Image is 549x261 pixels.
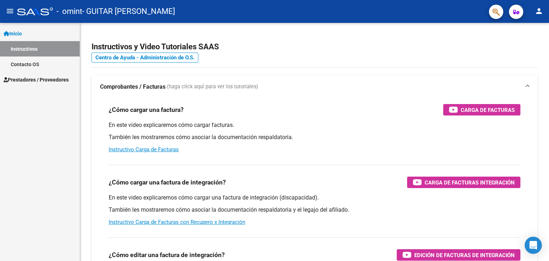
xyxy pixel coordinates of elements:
[109,133,520,141] p: También les mostraremos cómo asociar la documentación respaldatoria.
[167,83,258,91] span: (haga click aquí para ver los tutoriales)
[407,177,520,188] button: Carga de Facturas Integración
[6,7,14,15] mat-icon: menu
[443,104,520,115] button: Carga de Facturas
[4,30,22,38] span: Inicio
[56,4,82,19] span: - omint
[414,251,515,260] span: Edición de Facturas de integración
[109,177,226,187] h3: ¿Cómo cargar una factura de integración?
[91,40,538,54] h2: Instructivos y Video Tutoriales SAAS
[100,83,165,91] strong: Comprobantes / Facturas
[91,75,538,98] mat-expansion-panel-header: Comprobantes / Facturas (haga click aquí para ver los tutoriales)
[109,194,520,202] p: En este video explicaremos cómo cargar una factura de integración (discapacidad).
[109,121,520,129] p: En este video explicaremos cómo cargar facturas.
[4,76,69,84] span: Prestadores / Proveedores
[109,250,225,260] h3: ¿Cómo editar una factura de integración?
[425,178,515,187] span: Carga de Facturas Integración
[109,146,179,153] a: Instructivo Carga de Facturas
[109,219,245,225] a: Instructivo Carga de Facturas con Recupero x Integración
[525,237,542,254] div: Open Intercom Messenger
[109,105,184,115] h3: ¿Cómo cargar una factura?
[82,4,175,19] span: - GUITAR [PERSON_NAME]
[535,7,543,15] mat-icon: person
[91,53,198,63] a: Centro de Ayuda - Administración de O.S.
[109,206,520,214] p: También les mostraremos cómo asociar la documentación respaldatoria y el legajo del afiliado.
[461,105,515,114] span: Carga de Facturas
[397,249,520,261] button: Edición de Facturas de integración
